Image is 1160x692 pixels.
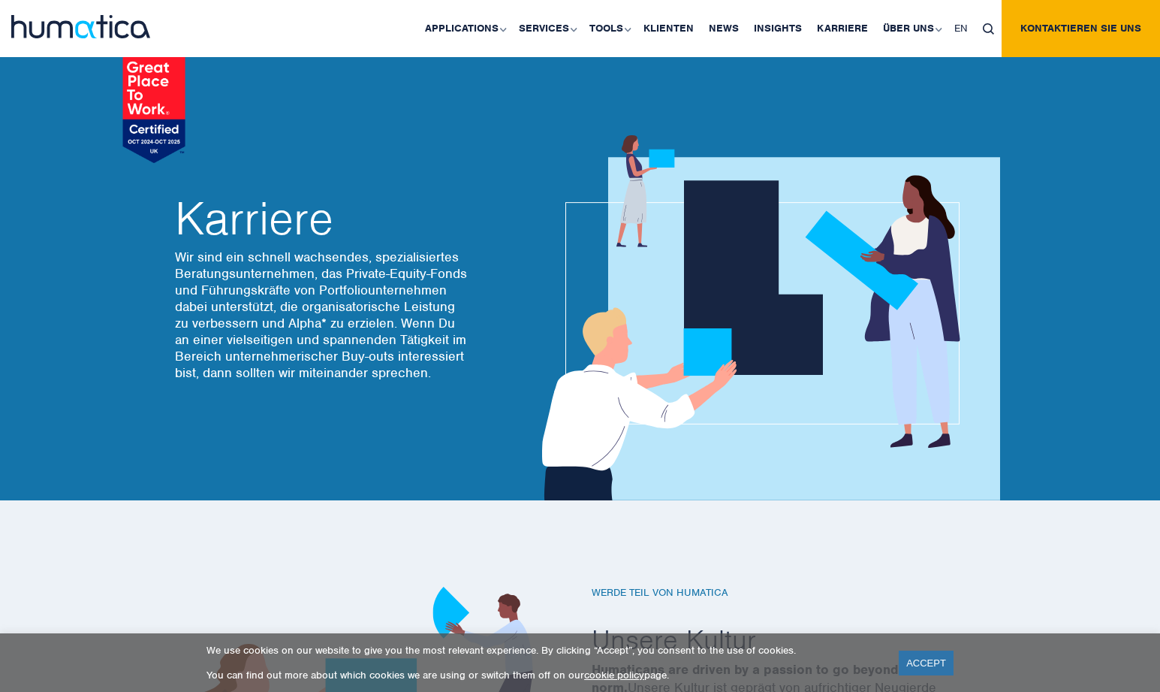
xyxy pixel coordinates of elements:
[983,23,994,35] img: search_icon
[528,135,1000,500] img: about_banner1
[11,15,150,38] img: logo
[954,22,968,35] span: EN
[175,196,468,241] h2: Karriere
[899,651,954,675] a: ACCEPT
[175,249,468,381] p: Wir sind ein schnell wachsendes, spezialisiertes Beratungsunternehmen, das Private-Equity-Fonds u...
[592,622,997,657] h2: Unsere Kultur
[206,669,880,681] p: You can find out more about which cookies we are using or switch them off on our page.
[206,644,880,657] p: We use cookies on our website to give you the most relevant experience. By clicking “Accept”, you...
[592,587,997,600] h6: Werde Teil von Humatica
[584,669,644,681] a: cookie policy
